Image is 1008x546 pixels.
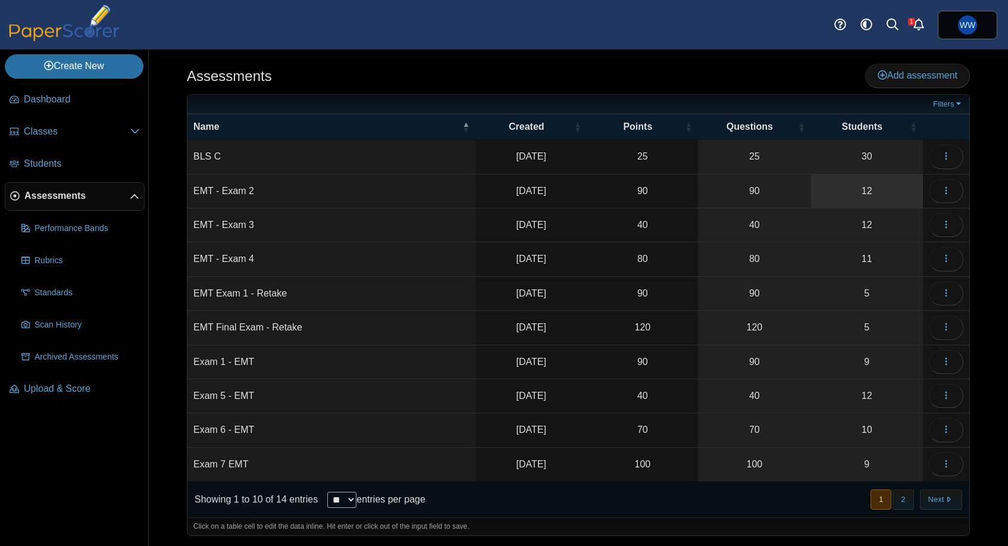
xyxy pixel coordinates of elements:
[587,174,699,208] td: 90
[587,242,699,276] td: 80
[5,182,145,211] a: Assessments
[187,345,475,379] td: Exam 1 - EMT
[587,140,699,174] td: 25
[516,391,546,401] time: Jun 23, 2025 at 2:25 PM
[187,517,969,535] div: Click on a table cell to edit the data inline. Hit enter or click out of the input field to save.
[798,121,805,133] span: Questions : Activate to sort
[516,186,546,196] time: May 25, 2025 at 9:59 PM
[685,121,692,133] span: Points : Activate to sort
[17,279,145,307] a: Standards
[24,382,140,395] span: Upload & Score
[960,21,975,29] span: William Whitney
[462,121,469,133] span: Name : Activate to invert sorting
[356,494,425,504] label: entries per page
[698,448,810,481] a: 100
[516,322,546,332] time: May 30, 2025 at 5:00 PM
[811,242,923,276] a: 11
[24,157,140,170] span: Students
[893,489,913,509] button: 2
[593,120,683,133] span: Points
[587,311,699,345] td: 120
[698,208,810,242] a: 40
[187,174,475,208] td: EMT - Exam 2
[17,247,145,275] a: Rubrics
[481,120,572,133] span: Created
[938,11,997,39] a: William Whitney
[574,121,581,133] span: Created : Activate to sort
[910,121,917,133] span: Students : Activate to sort
[811,208,923,242] a: 12
[516,151,546,161] time: Apr 18, 2025 at 12:07 PM
[871,489,891,509] button: 1
[24,125,130,138] span: Classes
[187,242,475,276] td: EMT - Exam 4
[811,345,923,379] a: 9
[811,448,923,481] a: 9
[811,174,923,208] a: 12
[35,319,140,331] span: Scan History
[811,140,923,173] a: 30
[516,357,546,367] time: Jul 12, 2025 at 2:00 PM
[698,379,810,413] a: 40
[5,33,124,43] a: PaperScorer
[587,379,699,413] td: 40
[811,379,923,413] a: 12
[516,459,546,469] time: Jul 7, 2025 at 11:54 PM
[17,311,145,339] a: Scan History
[35,287,140,299] span: Standards
[516,254,546,264] time: Jun 13, 2025 at 11:15 PM
[587,208,699,242] td: 40
[865,64,970,88] a: Add assessment
[5,118,145,146] a: Classes
[187,66,272,86] h1: Assessments
[587,448,699,482] td: 100
[704,120,795,133] span: Questions
[24,189,130,202] span: Assessments
[920,489,962,509] button: Next
[5,86,145,114] a: Dashboard
[878,70,957,80] span: Add assessment
[698,413,810,447] a: 70
[17,343,145,372] a: Archived Assessments
[187,140,475,174] td: BLS C
[516,425,546,435] time: Jul 2, 2025 at 6:37 PM
[698,242,810,276] a: 80
[587,345,699,379] td: 90
[811,277,923,310] a: 5
[35,223,140,235] span: Performance Bands
[187,208,475,242] td: EMT - Exam 3
[811,311,923,344] a: 5
[817,120,907,133] span: Students
[930,98,966,110] a: Filters
[187,277,475,311] td: EMT Exam 1 - Retake
[24,93,140,106] span: Dashboard
[187,379,475,413] td: Exam 5 - EMT
[516,288,546,298] time: Jul 15, 2025 at 2:07 PM
[187,311,475,345] td: EMT Final Exam - Retake
[35,255,140,267] span: Rubrics
[698,311,810,344] a: 120
[5,375,145,404] a: Upload & Score
[17,214,145,243] a: Performance Bands
[5,150,145,179] a: Students
[958,15,977,35] span: William Whitney
[187,413,475,447] td: Exam 6 - EMT
[811,413,923,447] a: 10
[698,140,810,173] a: 25
[906,12,932,38] a: Alerts
[587,413,699,447] td: 70
[5,54,143,78] a: Create New
[516,220,546,230] time: May 31, 2025 at 10:05 PM
[187,448,475,482] td: Exam 7 EMT
[35,351,140,363] span: Archived Assessments
[698,277,810,310] a: 90
[193,120,460,133] span: Name
[587,277,699,311] td: 90
[187,482,318,517] div: Showing 1 to 10 of 14 entries
[698,174,810,208] a: 90
[5,5,124,41] img: PaperScorer
[698,345,810,379] a: 90
[869,489,962,509] nav: pagination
